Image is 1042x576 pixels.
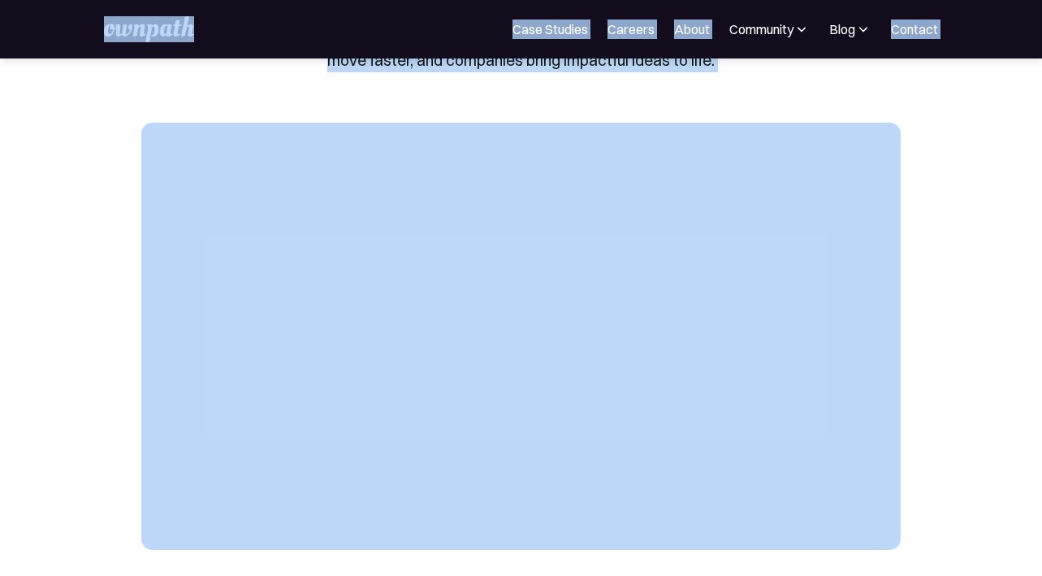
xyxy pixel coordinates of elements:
[829,19,855,39] div: Blog
[607,19,655,39] a: Careers
[729,19,793,39] div: Community
[674,19,710,39] a: About
[829,19,871,39] div: Blog
[729,19,810,39] div: Community
[512,19,588,39] a: Case Studies
[891,19,938,39] a: Contact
